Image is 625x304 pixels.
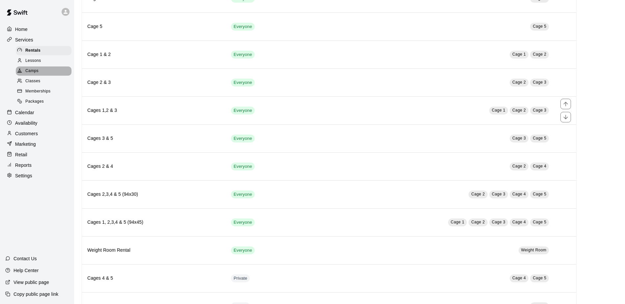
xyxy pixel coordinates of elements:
span: Cage 3 [533,80,546,85]
span: Cage 2 [533,52,546,57]
div: This service is visible to all of your customers [231,51,255,59]
span: Cage 2 [512,108,526,113]
div: This service is visible to all of your customers [231,79,255,87]
div: Lessons [16,56,71,65]
div: This service is visible to all of your customers [231,23,255,31]
span: Cage 5 [533,220,546,224]
span: Camps [25,68,39,74]
h6: Cages 2 & 4 [87,163,220,170]
p: Marketing [15,141,36,147]
p: Home [15,26,28,33]
div: Rentals [16,46,71,55]
button: move item down [560,112,571,122]
div: Packages [16,97,71,106]
div: This service is visible to all of your customers [231,107,255,114]
span: Rentals [25,47,41,54]
span: Everyone [231,164,255,170]
h6: Cage 5 [87,23,220,30]
h6: Cages 3 & 5 [87,135,220,142]
a: Settings [5,171,69,181]
span: Cage 5 [533,276,546,280]
p: Services [15,37,33,43]
span: Classes [25,78,40,85]
span: Cage 2 [512,164,526,168]
span: Cage 4 [512,220,526,224]
span: Everyone [231,108,255,114]
a: Calendar [5,108,69,117]
span: Everyone [231,80,255,86]
a: Camps [16,66,74,76]
span: Private [231,275,250,282]
div: Classes [16,77,71,86]
a: Retail [5,150,69,160]
span: Cage 2 [471,192,485,196]
div: This service is visible to all of your customers [231,163,255,170]
a: Services [5,35,69,45]
p: Availability [15,120,38,126]
span: Everyone [231,52,255,58]
h6: Cages 4 & 5 [87,275,220,282]
span: Cage 5 [533,192,546,196]
span: Cage 4 [533,164,546,168]
div: Camps [16,66,71,76]
p: Calendar [15,109,34,116]
div: This service is hidden, and can only be accessed via a direct link [231,274,250,282]
span: Everyone [231,219,255,226]
a: Packages [16,97,74,107]
div: This service is visible to all of your customers [231,135,255,142]
span: Cage 1 [492,108,505,113]
p: Customers [15,130,38,137]
span: Everyone [231,247,255,254]
div: This service is visible to all of your customers [231,246,255,254]
h6: Cages 1,2 & 3 [87,107,220,114]
span: Cage 1 [451,220,464,224]
a: Customers [5,129,69,139]
a: Availability [5,118,69,128]
p: Copy public page link [14,291,58,297]
span: Memberships [25,88,50,95]
a: Lessons [16,56,74,66]
span: Cage 4 [512,276,526,280]
span: Cage 5 [533,24,546,29]
div: Memberships [16,87,71,96]
a: Marketing [5,139,69,149]
span: Lessons [25,58,41,64]
h6: Weight Room Rental [87,247,220,254]
span: Cage 1 [512,52,526,57]
a: Reports [5,160,69,170]
span: Weight Room [521,248,547,252]
span: Cage 3 [533,108,546,113]
span: Packages [25,98,44,105]
a: Classes [16,76,74,87]
span: Cage 3 [492,220,505,224]
h6: Cage 2 & 3 [87,79,220,86]
button: move item up [560,99,571,109]
p: Settings [15,172,32,179]
a: Memberships [16,87,74,97]
span: Cage 5 [533,136,546,140]
p: View public page [14,279,49,286]
span: Cage 2 [471,220,485,224]
span: Cage 2 [512,80,526,85]
h6: Cages 2,3,4 & 5 (94x30) [87,191,220,198]
p: Reports [15,162,32,168]
span: Everyone [231,191,255,198]
p: Contact Us [14,255,37,262]
span: Everyone [231,24,255,30]
span: Cage 3 [492,192,505,196]
p: Help Center [14,267,39,274]
div: This service is visible to all of your customers [231,190,255,198]
span: Cage 4 [512,192,526,196]
div: Home [5,24,69,34]
div: This service is visible to all of your customers [231,218,255,226]
p: Retail [15,151,27,158]
span: Cage 3 [512,136,526,140]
